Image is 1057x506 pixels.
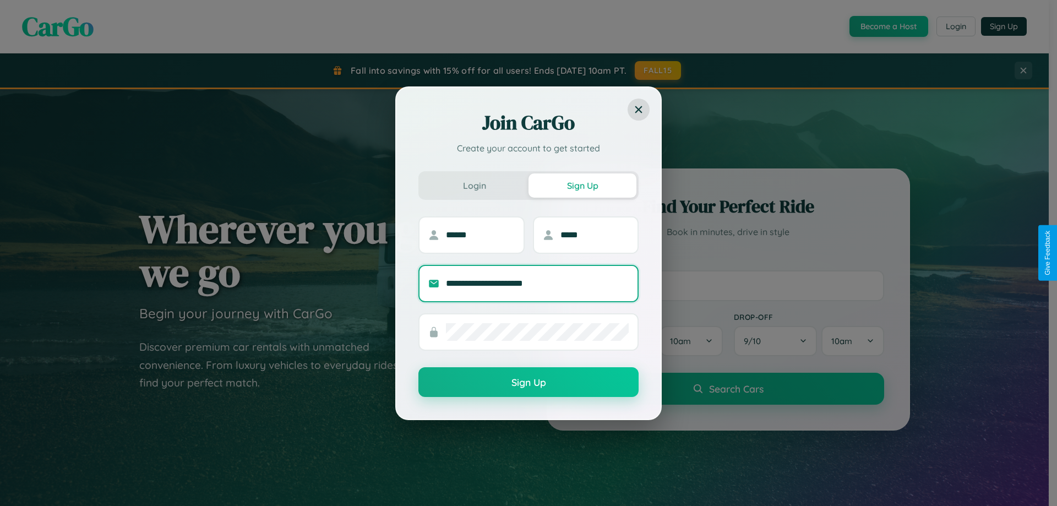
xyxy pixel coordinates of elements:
p: Create your account to get started [418,142,639,155]
button: Sign Up [528,173,636,198]
h2: Join CarGo [418,110,639,136]
div: Give Feedback [1044,231,1051,275]
button: Login [421,173,528,198]
button: Sign Up [418,367,639,397]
